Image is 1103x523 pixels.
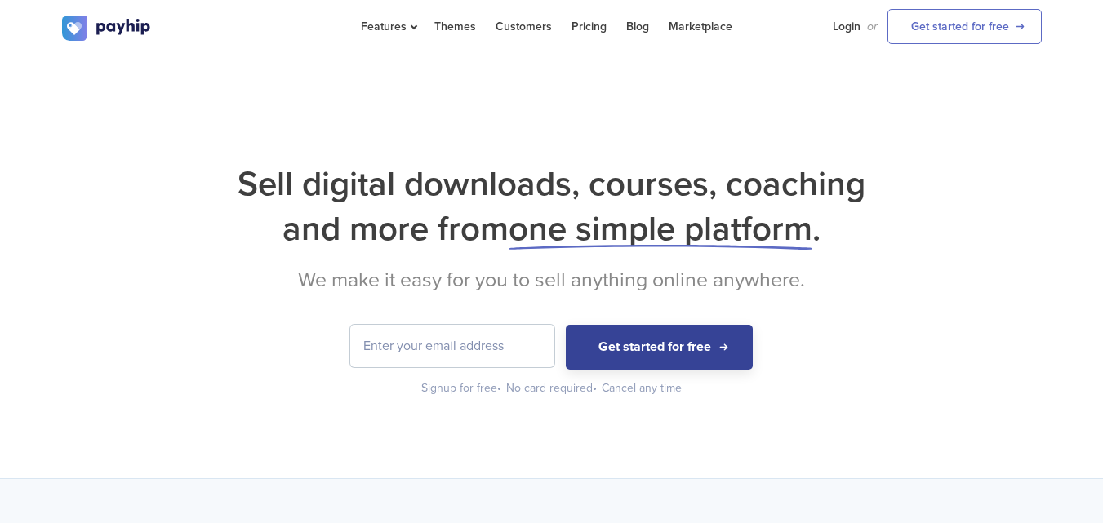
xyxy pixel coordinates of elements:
div: Cancel any time [602,380,682,397]
span: one simple platform [509,208,812,250]
span: Features [361,20,415,33]
span: • [497,381,501,395]
h2: We make it easy for you to sell anything online anywhere. [62,268,1042,292]
a: Get started for free [887,9,1042,44]
span: • [593,381,597,395]
h1: Sell digital downloads, courses, coaching and more from [62,162,1042,251]
img: logo.svg [62,16,152,41]
span: . [812,208,821,250]
div: Signup for free [421,380,503,397]
input: Enter your email address [350,325,554,367]
button: Get started for free [566,325,753,370]
div: No card required [506,380,598,397]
